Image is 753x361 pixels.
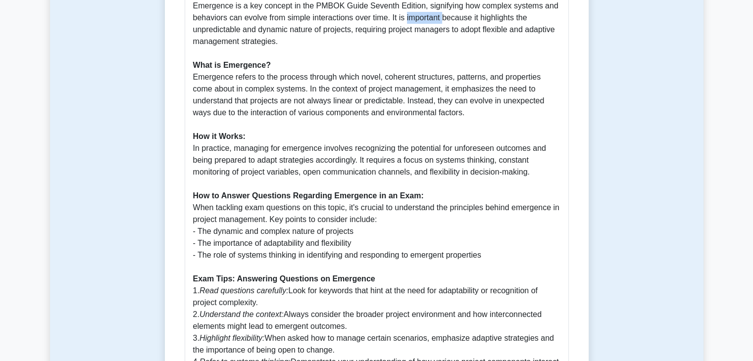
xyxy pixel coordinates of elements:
[193,61,271,69] b: What is Emergence?
[200,286,289,295] i: Read questions carefully:
[193,274,375,283] b: Exam Tips: Answering Questions on Emergence
[193,132,246,140] b: How it Works:
[200,334,265,342] i: Highlight flexibility:
[193,191,424,200] b: How to Answer Questions Regarding Emergence in an Exam:
[200,310,284,318] i: Understand the context:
